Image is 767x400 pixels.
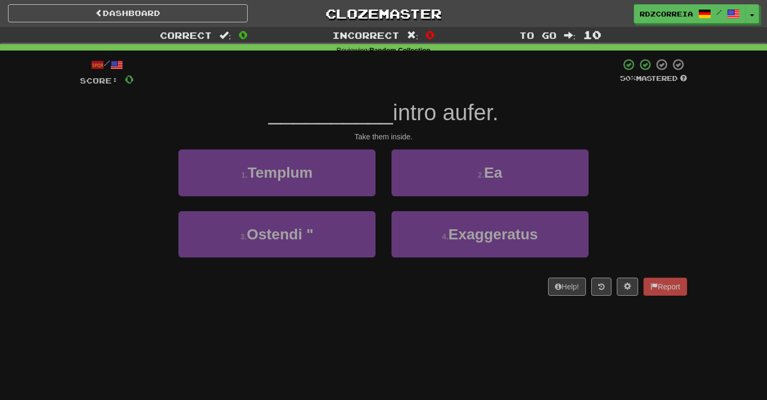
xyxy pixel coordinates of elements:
[407,31,419,40] span: :
[247,226,313,243] span: Ostendi "
[448,226,538,243] span: Exaggeratus
[264,4,503,23] a: Clozemaster
[442,232,448,241] small: 4 .
[426,28,435,41] span: 0
[583,28,601,41] span: 10
[393,100,499,125] span: intro aufer.
[248,164,313,181] span: Templum
[332,30,399,40] span: Incorrect
[478,171,484,179] small: 2 .
[241,171,248,179] small: 1 .
[80,131,687,142] div: Take them inside.
[80,76,118,85] span: Score:
[640,9,693,19] span: rdzcorreia
[716,9,722,16] span: /
[620,74,687,84] div: Mastered
[160,30,212,40] span: Correct
[178,149,376,196] button: 1.Templum
[178,211,376,257] button: 3.Ostendi "
[643,278,687,296] button: Report
[391,149,589,196] button: 2.Ea
[484,164,502,181] span: Ea
[591,278,611,296] button: Round history (alt+y)
[369,47,430,54] strong: Random Collection
[519,30,557,40] span: To go
[239,28,248,41] span: 0
[219,31,231,40] span: :
[391,211,589,257] button: 4.Exaggeratus
[564,31,576,40] span: :
[125,72,134,86] span: 0
[241,232,247,241] small: 3 .
[80,58,134,71] div: /
[634,4,746,23] a: rdzcorreia /
[8,4,248,22] a: Dashboard
[620,74,636,82] span: 50 %
[268,100,393,125] span: __________
[548,278,586,296] button: Help!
